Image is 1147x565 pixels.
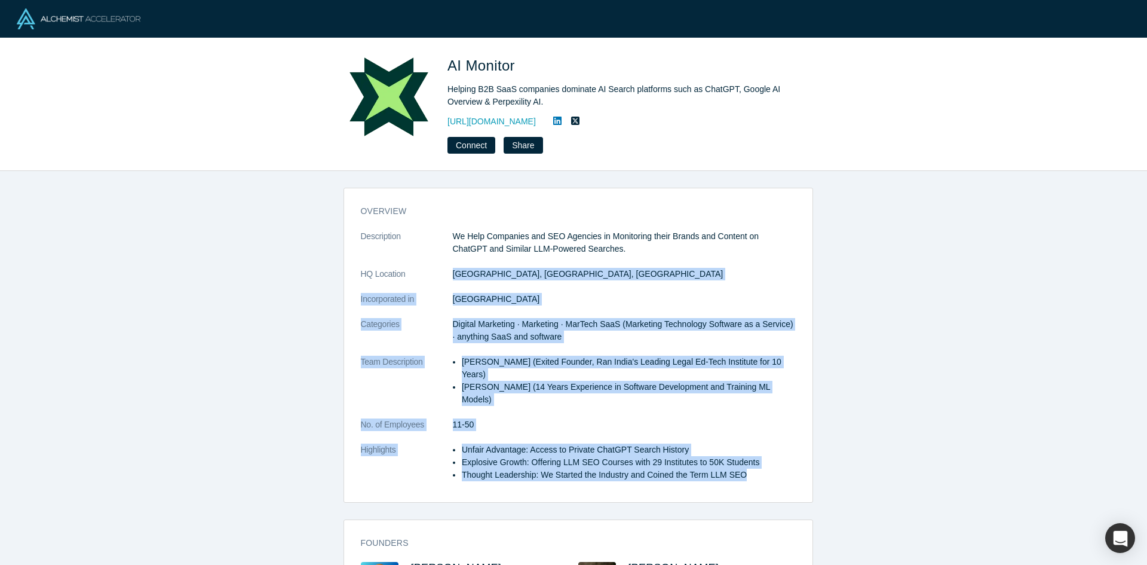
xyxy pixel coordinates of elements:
[453,293,796,306] dd: [GEOGRAPHIC_DATA]
[361,537,779,549] h3: Founders
[361,419,453,444] dt: No. of Employees
[462,444,796,456] li: Unfair Advantage: Access to Private ChatGPT Search History
[361,444,453,494] dt: Highlights
[447,137,495,154] button: Connect
[462,469,796,481] li: Thought Leadership: We Started the Industry and Coined the Term LLM SEO
[361,230,453,268] dt: Description
[361,268,453,293] dt: HQ Location
[453,230,796,255] p: We Help Companies and SEO Agencies in Monitoring their Brands and Content on ChatGPT and Similar ...
[17,8,140,29] img: Alchemist Logo
[347,55,431,139] img: AI Monitor's Logo
[447,57,519,74] span: AI Monitor
[462,456,796,469] li: Explosive Growth: Offering LLM SEO Courses with 29 Institutes to 50K Students
[361,205,779,218] h3: overview
[447,83,782,108] div: Helping B2B SaaS companies dominate AI Search platforms such as ChatGPT, Google AI Overview & Per...
[447,115,536,128] a: [URL][DOMAIN_NAME]
[453,419,796,431] dd: 11-50
[504,137,542,154] button: Share
[453,268,796,280] dd: [GEOGRAPHIC_DATA], [GEOGRAPHIC_DATA], [GEOGRAPHIC_DATA]
[462,381,796,406] li: [PERSON_NAME] (14 Years Experience in Software Development and Training ML Models)
[361,318,453,356] dt: Categories
[361,356,453,419] dt: Team Description
[462,356,796,381] li: [PERSON_NAME] (Exited Founder, Ran India's Leading Legal Ed-Tech Institute for 10 Years)
[361,293,453,318] dt: Incorporated in
[453,319,793,341] span: Digital Marketing · Marketing · MarTech SaaS (Marketing Technology Software as a Service) · anyth...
